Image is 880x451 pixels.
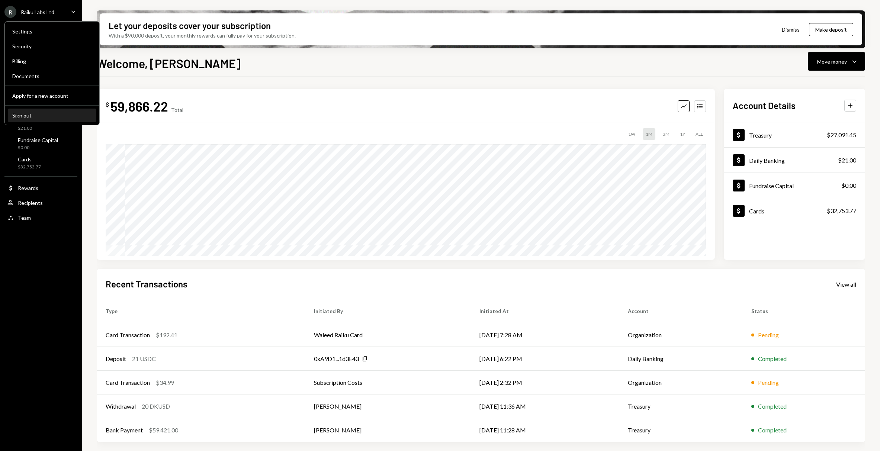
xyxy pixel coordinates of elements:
[106,101,109,108] div: $
[470,418,619,442] td: [DATE] 11:28 AM
[8,25,96,38] a: Settings
[742,299,865,323] th: Status
[619,323,742,347] td: Organization
[110,98,168,115] div: 59,866.22
[8,39,96,53] a: Security
[758,426,787,435] div: Completed
[18,185,38,191] div: Rewards
[4,181,77,194] a: Rewards
[836,281,856,288] div: View all
[12,73,92,79] div: Documents
[142,402,170,411] div: 20 DKUSD
[132,354,156,363] div: 21 USDC
[314,354,359,363] div: 0xA9D1...1d3E43
[106,354,126,363] div: Deposit
[827,206,856,215] div: $32,753.77
[4,6,16,18] div: R
[773,21,809,38] button: Dismiss
[749,132,772,139] div: Treasury
[156,331,177,339] div: $192.41
[305,299,470,323] th: Initiated By
[21,9,54,15] div: Raiku Labs Ltd
[749,182,794,189] div: Fundraise Capital
[18,215,31,221] div: Team
[808,52,865,71] button: Move money
[470,299,619,323] th: Initiated At
[305,323,470,347] td: Waleed Raiku Card
[817,58,847,65] div: Move money
[625,128,638,140] div: 1W
[619,371,742,394] td: Organization
[8,89,96,103] button: Apply for a new account
[724,122,865,147] a: Treasury$27,091.45
[643,128,655,140] div: 1M
[4,154,77,172] a: Cards$32,753.77
[106,402,136,411] div: Withdrawal
[660,128,672,140] div: 3M
[12,112,92,119] div: Sign out
[749,207,764,215] div: Cards
[97,299,305,323] th: Type
[724,148,865,173] a: Daily Banking$21.00
[106,278,187,290] h2: Recent Transactions
[8,69,96,83] a: Documents
[109,32,296,39] div: With a $90,000 deposit, your monthly rewards can fully pay for your subscription.
[619,418,742,442] td: Treasury
[12,43,92,49] div: Security
[18,137,58,143] div: Fundraise Capital
[733,99,796,112] h2: Account Details
[470,371,619,394] td: [DATE] 2:32 PM
[18,200,43,206] div: Recipients
[619,347,742,371] td: Daily Banking
[149,426,178,435] div: $59,421.00
[693,128,706,140] div: ALL
[4,211,77,224] a: Team
[12,58,92,64] div: Billing
[305,371,470,394] td: Subscription Costs
[106,378,150,387] div: Card Transaction
[619,299,742,323] th: Account
[305,394,470,418] td: [PERSON_NAME]
[470,323,619,347] td: [DATE] 7:28 AM
[12,28,92,35] div: Settings
[8,109,96,122] button: Sign out
[8,54,96,68] a: Billing
[156,378,174,387] div: $34.99
[749,157,785,164] div: Daily Banking
[18,156,41,162] div: Cards
[836,280,856,288] a: View all
[109,19,271,32] div: Let your deposits cover your subscription
[106,426,143,435] div: Bank Payment
[619,394,742,418] td: Treasury
[470,347,619,371] td: [DATE] 6:22 PM
[97,56,241,71] h1: Welcome, [PERSON_NAME]
[838,156,856,165] div: $21.00
[18,125,49,132] div: $21.00
[841,181,856,190] div: $0.00
[758,402,787,411] div: Completed
[18,145,58,151] div: $0.00
[724,173,865,198] a: Fundraise Capital$0.00
[4,196,77,209] a: Recipients
[724,198,865,223] a: Cards$32,753.77
[827,131,856,139] div: $27,091.45
[758,331,779,339] div: Pending
[171,107,183,113] div: Total
[677,128,688,140] div: 1Y
[758,354,787,363] div: Completed
[305,418,470,442] td: [PERSON_NAME]
[4,135,77,152] a: Fundraise Capital$0.00
[809,23,853,36] button: Make deposit
[18,164,41,170] div: $32,753.77
[106,331,150,339] div: Card Transaction
[758,378,779,387] div: Pending
[12,93,92,99] div: Apply for a new account
[470,394,619,418] td: [DATE] 11:36 AM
